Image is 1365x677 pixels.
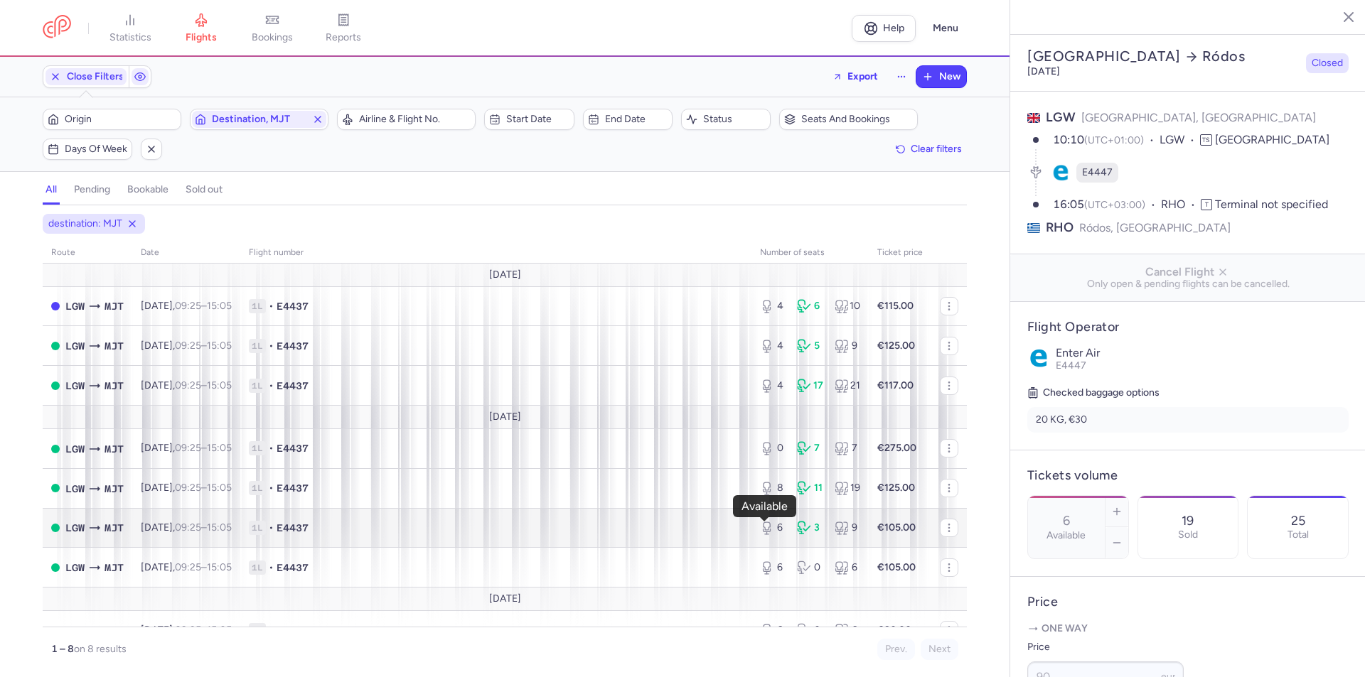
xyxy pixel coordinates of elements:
span: – [175,561,232,573]
p: One way [1027,622,1349,636]
button: Menu [924,15,967,42]
strong: €115.00 [877,300,914,312]
span: E4447 [1056,359,1086,372]
a: CitizenPlane red outlined logo [43,15,71,41]
div: 19 [835,481,860,495]
time: 15:05 [207,379,232,391]
span: Only open & pending flights can be cancelled. [1022,278,1354,290]
div: 3 [797,521,823,535]
strong: €125.00 [877,482,915,494]
span: Mytilene International Airport, Mytilíni, Greece [105,441,124,457]
a: flights [166,13,237,44]
th: Ticket price [869,242,931,264]
div: 5 [797,339,823,353]
h4: Flight Operator [1027,319,1349,335]
figure: E4 airline logo [1051,163,1071,183]
span: E4437 [277,560,309,575]
strong: 1 – 8 [51,643,74,655]
strong: €125.00 [877,340,915,352]
span: destination: MJT [48,217,122,231]
th: number of seats [751,242,869,264]
th: route [43,242,132,264]
span: E4437 [277,299,309,313]
span: – [175,482,232,494]
span: Gatwick, London, United Kingdom [65,560,85,575]
button: Destination, MJT [190,109,328,130]
th: date [132,242,240,264]
span: OPEN [51,381,60,390]
span: Start date [506,114,569,125]
div: 8 [760,481,786,495]
div: 17 [797,379,823,393]
span: E4447 [1082,166,1113,180]
time: 10:10 [1053,133,1084,146]
div: 6 [760,623,786,637]
strong: €275.00 [877,442,916,454]
span: Ródos, [GEOGRAPHIC_DATA] [1079,219,1231,237]
span: Closed [1312,56,1343,70]
span: Clear filters [911,143,962,154]
span: Gatwick, London, United Kingdom [65,623,85,639]
h4: pending [74,183,110,196]
button: New [916,66,966,87]
h2: [GEOGRAPHIC_DATA] Ródos [1027,48,1300,65]
button: End date [583,109,673,130]
label: Price [1027,639,1184,656]
h4: all [45,183,57,196]
span: • [269,441,274,455]
a: reports [308,13,379,44]
span: Destination, MJT [212,114,306,125]
span: on 8 results [74,643,127,655]
button: Clear filters [891,139,967,160]
time: 15:05 [207,561,232,573]
span: LGW [65,298,85,314]
div: 6 [797,299,823,313]
div: 6 [760,560,786,575]
div: 4 [760,299,786,313]
span: flights [186,31,217,44]
div: 4 [760,339,786,353]
span: • [269,623,274,637]
img: Enter Air logo [1027,347,1050,369]
span: Status [703,114,766,125]
span: • [269,339,274,353]
span: – [175,442,232,454]
span: 1L [249,379,266,393]
a: bookings [237,13,308,44]
span: [DATE], [141,379,232,391]
span: T [1201,199,1212,210]
span: RHO [1046,219,1074,237]
div: 11 [797,481,823,495]
span: E4437 [277,339,309,353]
label: Available [1046,530,1086,541]
h4: sold out [186,183,223,196]
span: 1L [249,521,266,535]
h4: Tickets volume [1027,467,1349,484]
strong: €117.00 [877,379,914,391]
span: Cancel Flight [1022,266,1354,278]
div: 21 [835,379,860,393]
span: RHO [1161,197,1201,213]
span: MJT [105,378,124,394]
div: 6 [760,521,786,535]
time: 15:05 [207,521,232,534]
span: Airline & Flight No. [359,114,471,125]
time: 15:05 [207,482,232,494]
span: 1L [249,441,266,455]
span: Mytilene International Airport, Mytilíni, Greece [105,520,124,536]
span: (UTC+03:00) [1084,199,1145,211]
span: statistics [109,31,151,44]
span: LGW [1046,109,1076,125]
span: Mytilene International Airport, Mytilíni, Greece [105,298,124,314]
button: Seats and bookings [779,109,918,130]
strong: €105.00 [877,521,916,534]
span: [DATE], [141,300,232,312]
span: bookings [252,31,293,44]
span: [DATE], [141,442,232,454]
time: 09:25 [175,624,201,636]
button: Airline & Flight No. [337,109,476,130]
span: New [939,71,960,82]
div: 0 [797,623,823,637]
span: – [175,521,232,534]
button: Origin [43,109,181,130]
